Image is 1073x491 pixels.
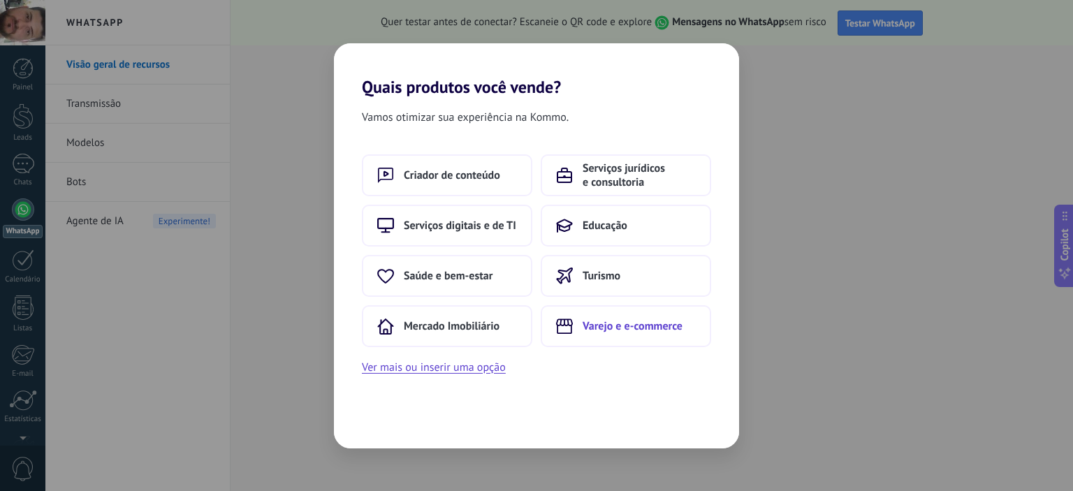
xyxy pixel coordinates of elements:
span: Saúde e bem-estar [404,269,492,283]
button: Serviços digitais e de TI [362,205,532,247]
span: Vamos otimizar sua experiência na Kommo. [362,108,569,126]
button: Ver mais ou inserir uma opção [362,358,506,376]
button: Mercado Imobiliário [362,305,532,347]
span: Turismo [583,269,620,283]
span: Mercado Imobiliário [404,319,499,333]
span: Serviços digitais e de TI [404,219,516,233]
button: Educação [541,205,711,247]
button: Criador de conteúdo [362,154,532,196]
span: Varejo e e-commerce [583,319,683,333]
button: Varejo e e-commerce [541,305,711,347]
button: Turismo [541,255,711,297]
h2: Quais produtos você vende? [334,43,739,97]
span: Educação [583,219,627,233]
button: Serviços jurídicos e consultoria [541,154,711,196]
span: Serviços jurídicos e consultoria [583,161,696,189]
button: Saúde e bem-estar [362,255,532,297]
span: Criador de conteúdo [404,168,500,182]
